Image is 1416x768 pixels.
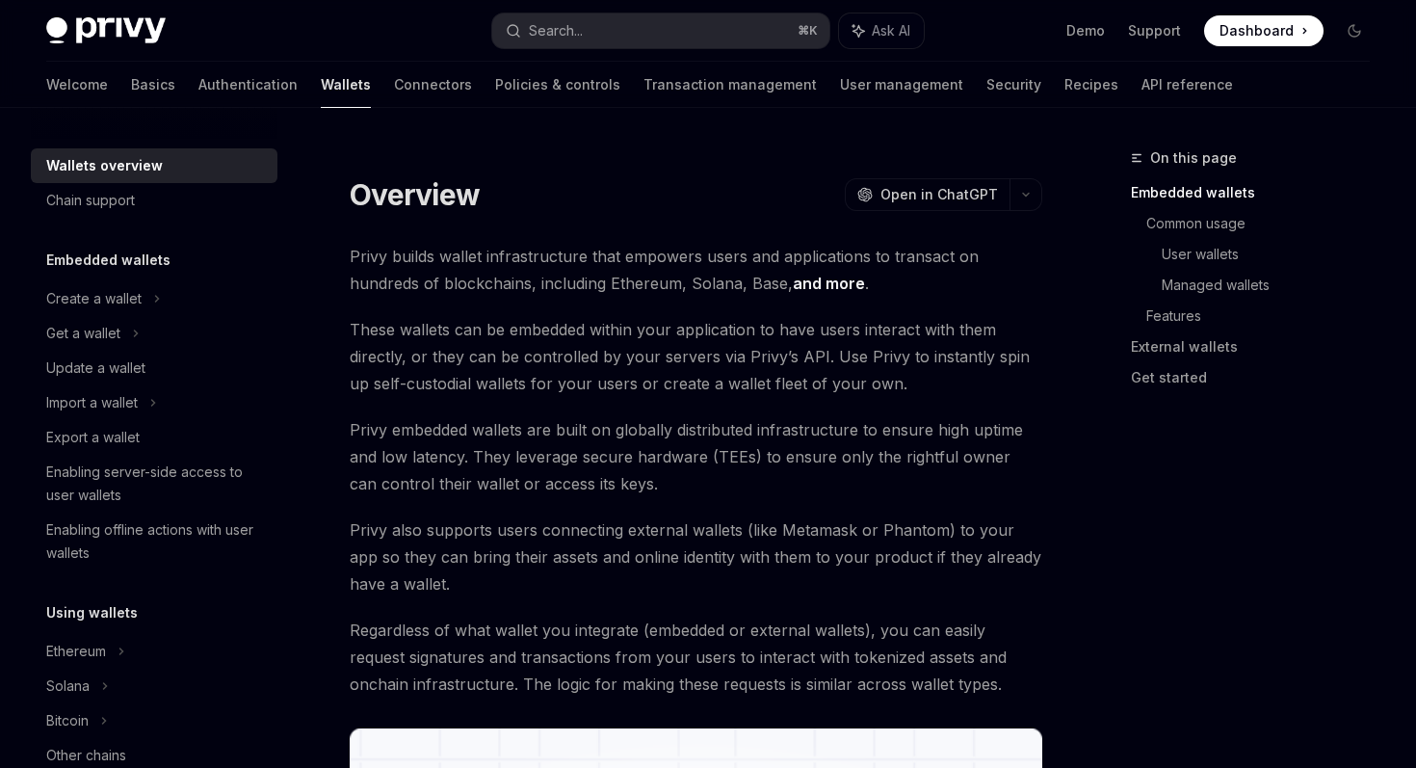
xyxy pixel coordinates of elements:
div: Solana [46,675,90,698]
span: Privy embedded wallets are built on globally distributed infrastructure to ensure high uptime and... [350,416,1042,497]
span: Open in ChatGPT [880,185,998,204]
a: Chain support [31,183,277,218]
a: Wallets [321,62,371,108]
a: Basics [131,62,175,108]
span: Privy builds wallet infrastructure that empowers users and applications to transact on hundreds o... [350,243,1042,297]
a: Transaction management [643,62,817,108]
div: Search... [529,19,583,42]
h5: Embedded wallets [46,249,170,272]
a: Export a wallet [31,420,277,455]
a: Recipes [1064,62,1118,108]
div: Chain support [46,189,135,212]
button: Ask AI [839,13,924,48]
a: Dashboard [1204,15,1324,46]
a: Support [1128,21,1181,40]
a: Get started [1131,362,1385,393]
a: Common usage [1146,208,1385,239]
a: Enabling offline actions with user wallets [31,513,277,570]
div: Import a wallet [46,391,138,414]
a: API reference [1141,62,1233,108]
button: Search...⌘K [492,13,828,48]
h5: Using wallets [46,601,138,624]
a: Update a wallet [31,351,277,385]
div: Other chains [46,744,126,767]
div: Export a wallet [46,426,140,449]
a: Policies & controls [495,62,620,108]
div: Update a wallet [46,357,145,380]
a: Enabling server-side access to user wallets [31,455,277,513]
a: Embedded wallets [1131,177,1385,208]
a: Security [986,62,1041,108]
div: Bitcoin [46,709,89,732]
div: Wallets overview [46,154,163,177]
div: Enabling offline actions with user wallets [46,518,266,565]
a: Managed wallets [1162,270,1385,301]
h1: Overview [350,177,480,212]
a: User management [840,62,963,108]
a: and more [793,274,865,294]
button: Toggle dark mode [1339,15,1370,46]
span: Regardless of what wallet you integrate (embedded or external wallets), you can easily request si... [350,617,1042,698]
a: Authentication [198,62,298,108]
div: Create a wallet [46,287,142,310]
a: External wallets [1131,331,1385,362]
a: User wallets [1162,239,1385,270]
span: ⌘ K [798,23,818,39]
span: Privy also supports users connecting external wallets (like Metamask or Phantom) to your app so t... [350,516,1042,597]
a: Demo [1066,21,1105,40]
span: Ask AI [872,21,910,40]
span: On this page [1150,146,1237,170]
a: Wallets overview [31,148,277,183]
div: Enabling server-side access to user wallets [46,461,266,507]
span: These wallets can be embedded within your application to have users interact with them directly, ... [350,316,1042,397]
button: Open in ChatGPT [845,178,1010,211]
a: Connectors [394,62,472,108]
a: Features [1146,301,1385,331]
span: Dashboard [1219,21,1294,40]
div: Ethereum [46,640,106,663]
a: Welcome [46,62,108,108]
div: Get a wallet [46,322,120,345]
img: dark logo [46,17,166,44]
